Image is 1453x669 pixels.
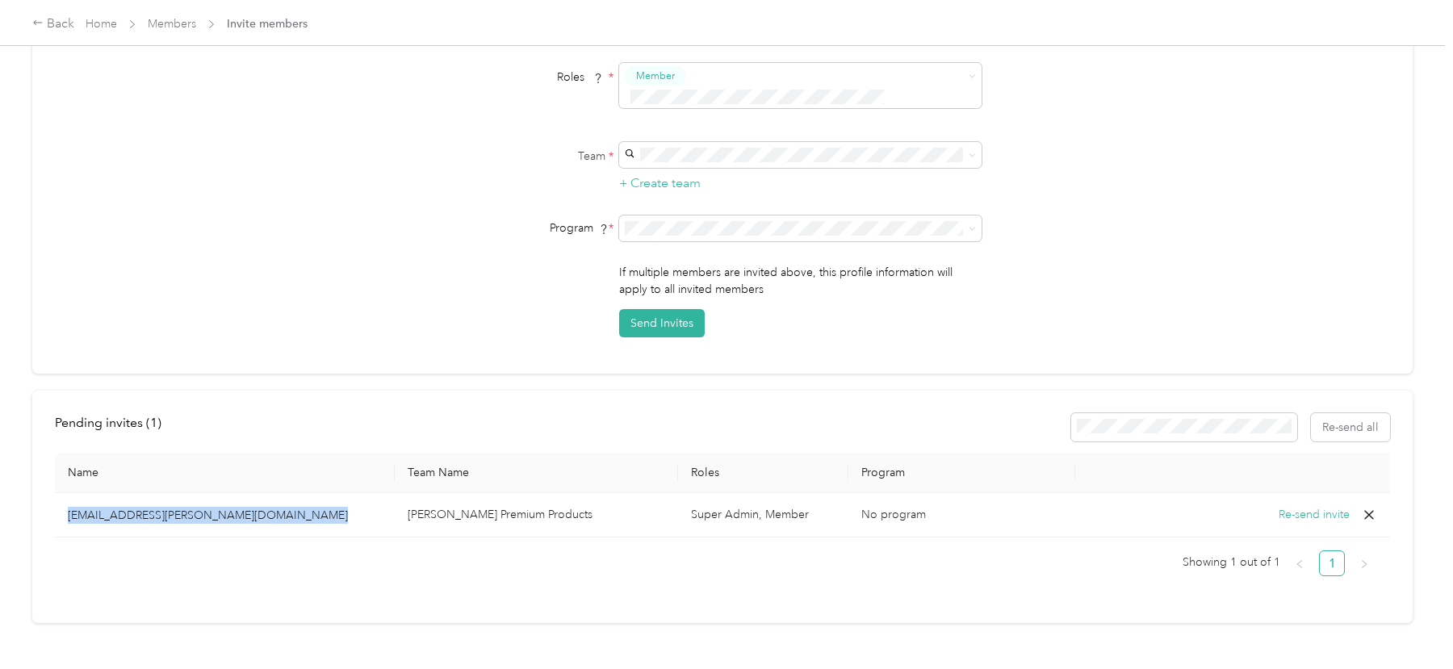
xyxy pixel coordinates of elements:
div: Back [32,15,74,34]
button: Send Invites [619,309,705,337]
button: Member [625,66,686,86]
span: Roles [551,65,609,90]
th: Roles [678,453,848,493]
div: Resend all invitations [1071,413,1391,441]
span: right [1359,559,1369,569]
span: No program [861,508,926,521]
li: Next Page [1351,550,1377,576]
li: 1 [1319,550,1345,576]
span: Invite members [227,15,308,32]
a: 1 [1320,551,1344,575]
button: left [1287,550,1313,576]
div: left-menu [55,413,173,441]
span: Pending invites [55,415,161,430]
span: ( 1 ) [146,415,161,430]
div: info-bar [55,413,1390,441]
a: Home [86,17,117,31]
p: If multiple members are invited above, this profile information will apply to all invited members [619,264,982,298]
p: [EMAIL_ADDRESS][PERSON_NAME][DOMAIN_NAME] [68,507,382,524]
li: Previous Page [1287,550,1313,576]
button: right [1351,550,1377,576]
span: left [1295,559,1304,569]
span: Super Admin, Member [691,508,809,521]
button: Re-send all [1311,413,1390,441]
label: Team [412,148,613,165]
th: Name [55,453,395,493]
th: Program [848,453,1075,493]
button: + Create team [619,174,701,194]
a: Members [148,17,196,31]
div: Program [412,220,613,236]
iframe: Everlance-gr Chat Button Frame [1363,579,1453,669]
span: [PERSON_NAME] Premium Products [408,508,593,521]
span: Showing 1 out of 1 [1183,550,1280,575]
span: Member [636,69,675,83]
th: Team Name [395,453,678,493]
button: Re-send invite [1279,506,1350,524]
